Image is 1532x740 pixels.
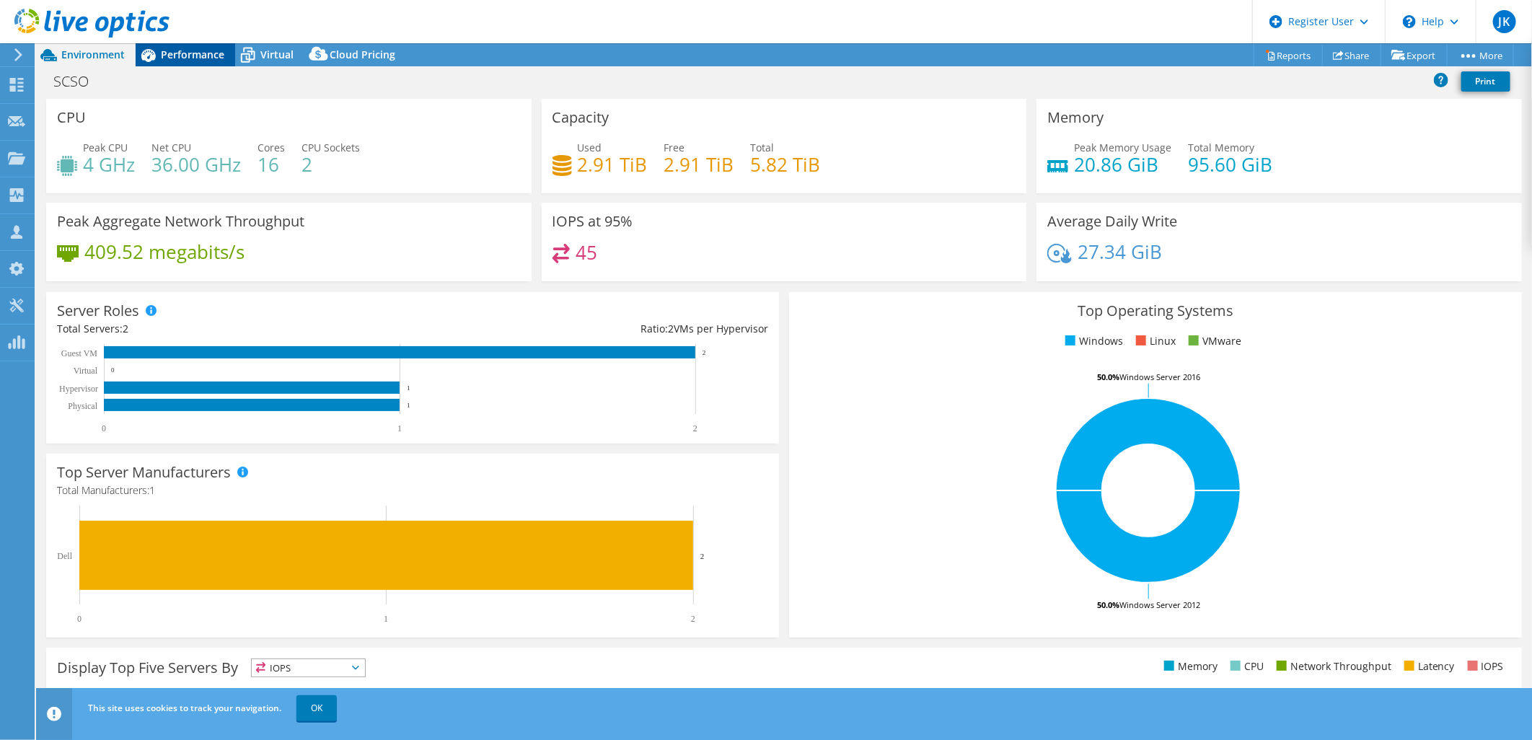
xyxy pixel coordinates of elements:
text: 2 [700,552,705,560]
tspan: Windows Server 2016 [1119,371,1200,382]
li: VMware [1185,333,1241,349]
text: 2 [703,349,706,356]
text: 0 [77,614,82,624]
h4: 2.91 TiB [578,157,648,172]
tspan: 50.0% [1097,371,1119,382]
h3: Top Operating Systems [800,303,1511,319]
text: 2 [693,423,697,433]
h3: Top Server Manufacturers [57,464,231,480]
span: Peak Memory Usage [1074,141,1171,154]
h4: 409.52 megabits/s [84,244,245,260]
h3: Peak Aggregate Network Throughput [57,213,304,229]
div: Total Servers: [57,321,413,337]
a: Reports [1254,44,1323,66]
li: Network Throughput [1273,658,1391,674]
h4: 45 [576,245,597,260]
text: Guest VM [61,348,97,358]
span: This site uses cookies to track your navigation. [88,702,281,714]
tspan: Windows Server 2012 [1119,599,1200,610]
text: 2 [691,614,695,624]
a: OK [296,695,337,721]
span: IOPS [252,659,365,677]
h4: 16 [257,157,285,172]
span: 2 [123,322,128,335]
span: Environment [61,48,125,61]
h3: Server Roles [57,303,139,319]
a: Export [1381,44,1448,66]
h3: CPU [57,110,86,125]
span: Used [578,141,602,154]
h3: IOPS at 95% [553,213,633,229]
span: Total Memory [1188,141,1254,154]
h3: Average Daily Write [1047,213,1177,229]
span: CPU Sockets [301,141,360,154]
li: Linux [1132,333,1176,349]
svg: \n [1403,15,1416,28]
h4: 2 [301,157,360,172]
text: Dell [57,551,72,561]
text: 0 [111,366,115,374]
span: Cores [257,141,285,154]
h1: SCSO [47,74,111,89]
h3: Capacity [553,110,609,125]
span: 1 [149,483,155,497]
a: Print [1461,71,1510,92]
text: 1 [407,402,410,409]
text: 0 [102,423,106,433]
li: Windows [1062,333,1123,349]
span: Peak CPU [83,141,128,154]
h4: 5.82 TiB [751,157,821,172]
span: Net CPU [151,141,191,154]
h4: Total Manufacturers: [57,483,768,498]
span: Virtual [260,48,294,61]
h4: 27.34 GiB [1078,244,1162,260]
span: Total [751,141,775,154]
span: JK [1493,10,1516,33]
span: Cloud Pricing [330,48,395,61]
li: IOPS [1464,658,1504,674]
text: 1 [407,384,410,392]
tspan: 50.0% [1097,599,1119,610]
text: Virtual [74,366,98,376]
h4: 2.91 TiB [664,157,734,172]
h4: 20.86 GiB [1074,157,1171,172]
h4: 95.60 GiB [1188,157,1272,172]
span: 2 [668,322,674,335]
span: Free [664,141,685,154]
div: Ratio: VMs per Hypervisor [413,321,768,337]
text: 1 [384,614,388,624]
h4: 4 GHz [83,157,135,172]
h4: 36.00 GHz [151,157,241,172]
li: CPU [1227,658,1264,674]
text: 1 [397,423,402,433]
text: Hypervisor [59,384,98,394]
li: Latency [1401,658,1455,674]
text: Physical [68,401,97,411]
span: Performance [161,48,224,61]
a: Share [1322,44,1381,66]
li: Memory [1161,658,1218,674]
h3: Memory [1047,110,1104,125]
a: More [1447,44,1514,66]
